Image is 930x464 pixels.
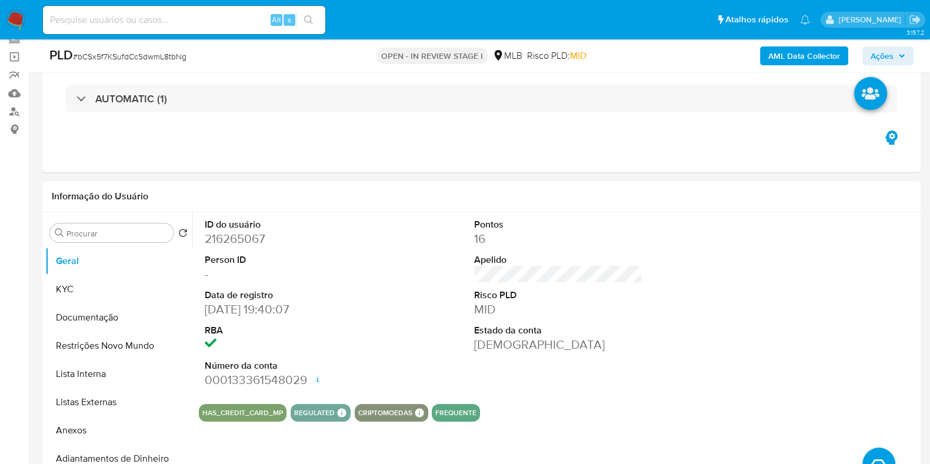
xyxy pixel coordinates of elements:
dd: [DATE] 19:40:07 [205,301,373,318]
p: lucas.portella@mercadolivre.com [838,14,905,25]
h1: Informação do Usuário [52,191,148,202]
span: MID [570,49,586,62]
input: Pesquise usuários ou casos... [43,12,325,28]
dt: Data de registro [205,289,373,302]
button: AML Data Collector [760,46,848,65]
a: Notificações [800,15,810,25]
dt: Número da conta [205,359,373,372]
span: Atalhos rápidos [725,14,788,26]
button: KYC [45,275,192,303]
dt: Estado da conta [474,324,642,337]
button: Listas Externas [45,388,192,416]
dd: - [205,266,373,282]
button: Anexos [45,416,192,445]
b: PLD [49,45,73,64]
button: search-icon [296,12,321,28]
dt: RBA [205,324,373,337]
button: Documentação [45,303,192,332]
button: Procurar [55,228,64,238]
h3: AUTOMATIC (1) [95,92,167,105]
dd: 000133361548029 [205,372,373,388]
p: OPEN - IN REVIEW STAGE I [376,48,488,64]
button: Restrições Novo Mundo [45,332,192,360]
span: 3.157.2 [906,28,924,37]
button: Lista Interna [45,360,192,388]
b: AML Data Collector [768,46,840,65]
dd: [DEMOGRAPHIC_DATA] [474,336,642,353]
dt: Pontos [474,218,642,231]
span: Ações [871,46,894,65]
span: # bCSx5f7KSufdCcSdwmL8tbNg [73,51,186,62]
dt: ID do usuário [205,218,373,231]
dt: Person ID [205,253,373,266]
span: Alt [272,14,281,25]
dt: Risco PLD [474,289,642,302]
span: s [288,14,291,25]
button: Geral [45,247,192,275]
a: Sair [909,14,921,26]
span: Risco PLD: [527,49,586,62]
dt: Apelido [474,253,642,266]
dd: MID [474,301,642,318]
dd: 216265067 [205,231,373,247]
dd: 16 [474,231,642,247]
button: Retornar ao pedido padrão [178,228,188,241]
div: AUTOMATIC (1) [66,85,897,112]
input: Procurar [66,228,169,239]
div: MLB [492,49,522,62]
button: Ações [862,46,914,65]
